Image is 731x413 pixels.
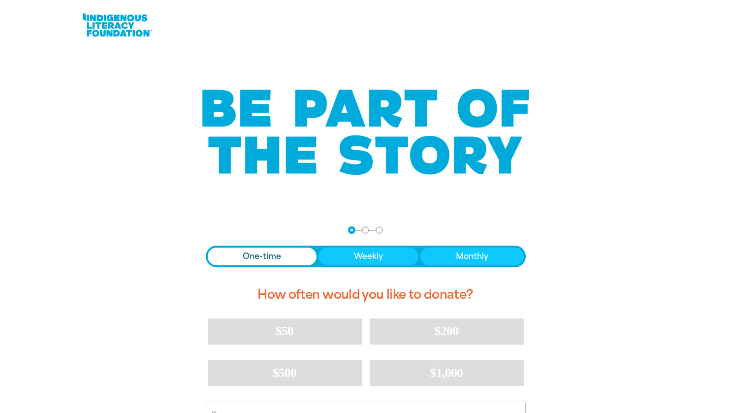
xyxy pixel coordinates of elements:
button: Monthly [420,248,524,265]
span: Monthly [456,251,488,262]
button: Navigate to step 2 of 3 to enter your details [362,226,369,234]
button: Navigate to step 1 of 3 to enter your donation amount [348,226,355,234]
button: Navigate to step 3 of 3 to enter your payment details [376,226,383,234]
span: One-time [243,251,281,262]
button: $500 [208,360,362,386]
button: $50 [208,318,362,344]
img: Be part of the story [193,69,538,195]
h2: How often would you like to donate? [206,279,526,311]
span: $200 [435,324,459,338]
span: $50 [276,324,293,338]
button: $1,000 [370,360,524,386]
span: $500 [273,366,297,380]
button: One-time [208,248,317,265]
span: Weekly [354,251,383,262]
button: $200 [370,318,524,344]
div: Donation frequency [206,246,526,267]
span: $1,000 [430,366,463,380]
button: Weekly [318,248,418,265]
